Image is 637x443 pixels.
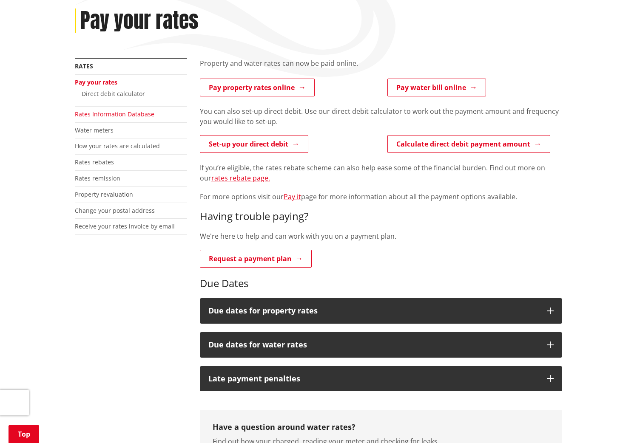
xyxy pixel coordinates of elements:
[75,142,160,150] a: How your rates are calculated
[200,58,562,79] div: Property and water rates can now be paid online.
[200,366,562,392] button: Late payment penalties
[208,307,538,315] h3: Due dates for property rates
[213,423,549,432] h3: Have a question around water rates?
[75,190,133,198] a: Property revaluation
[387,135,550,153] a: Calculate direct debit payment amount
[200,250,312,268] a: Request a payment plan
[211,173,270,183] a: rates rebate page.
[200,79,315,96] a: Pay property rates online
[598,407,628,438] iframe: Messenger Launcher
[200,332,562,358] button: Due dates for water rates
[75,126,114,134] a: Water meters
[200,298,562,324] button: Due dates for property rates
[75,222,175,230] a: Receive your rates invoice by email
[387,79,486,96] a: Pay water bill online
[208,375,538,383] h3: Late payment penalties
[200,192,562,202] p: For more options visit our page for more information about all the payment options available.
[200,135,308,153] a: Set-up your direct debit
[284,192,301,201] a: Pay it
[200,231,562,241] p: We're here to help and can work with you on a payment plan.
[75,110,154,118] a: Rates Information Database
[200,210,562,223] h3: Having trouble paying?
[208,341,538,349] h3: Due dates for water rates
[200,106,562,127] p: You can also set-up direct debit. Use our direct debit calculator to work out the payment amount ...
[75,62,93,70] a: Rates
[82,90,145,98] a: Direct debit calculator
[75,158,114,166] a: Rates rebates
[200,277,562,290] h3: Due Dates
[75,174,120,182] a: Rates remission
[80,8,199,33] h1: Pay your rates
[9,425,39,443] a: Top
[75,78,117,86] a: Pay your rates
[75,206,155,214] a: Change your postal address
[200,163,562,183] p: If you’re eligible, the rates rebate scheme can also help ease some of the financial burden. Find...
